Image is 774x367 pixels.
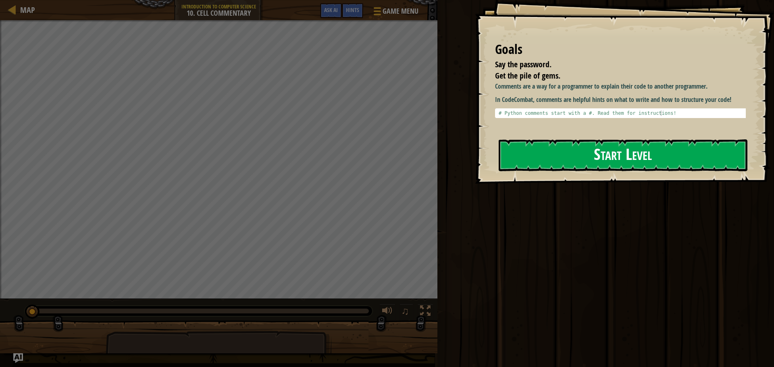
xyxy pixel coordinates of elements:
[417,304,433,320] button: Toggle fullscreen
[399,304,413,320] button: ♫
[16,4,35,15] a: Map
[495,40,746,59] div: Goals
[495,82,752,91] p: Comments are a way for a programmer to explain their code to another programmer.
[320,3,342,18] button: Ask AI
[383,6,418,17] span: Game Menu
[401,305,409,317] span: ♫
[379,304,395,320] button: Adjust volume
[495,70,560,81] span: Get the pile of gems.
[495,95,752,104] p: In CodeCombat, comments are helpful hints on what to write and how to structure your code!
[13,353,23,363] button: Ask AI
[346,6,359,14] span: Hints
[324,6,338,14] span: Ask AI
[485,59,744,70] li: Say the password.
[20,4,35,15] span: Map
[485,70,744,82] li: Get the pile of gems.
[499,139,747,171] button: Start Level
[367,3,423,22] button: Game Menu
[495,59,551,70] span: Say the password.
